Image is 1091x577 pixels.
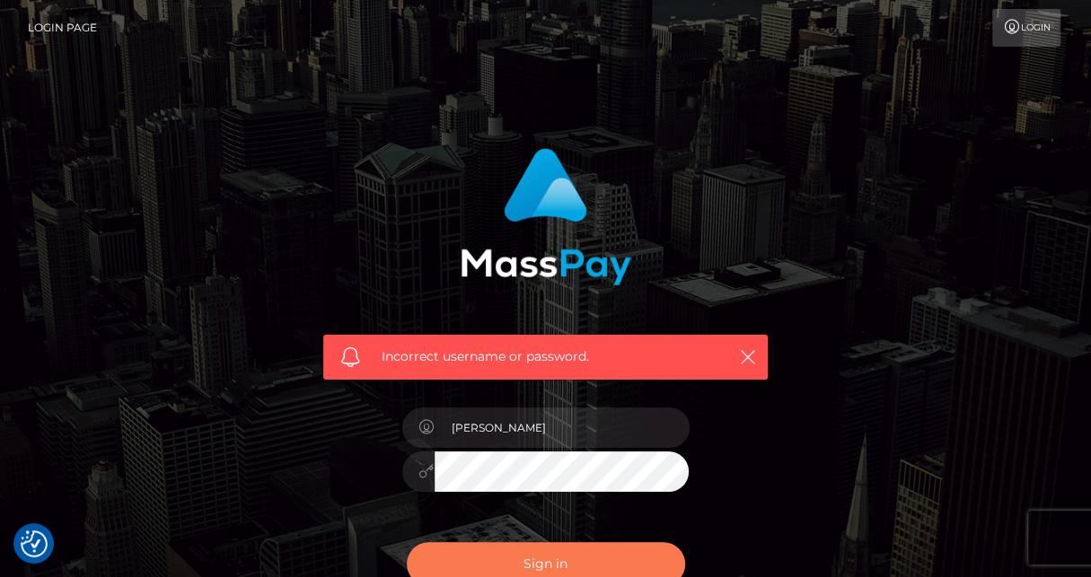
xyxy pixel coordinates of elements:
[461,148,631,285] img: MassPay Login
[382,347,709,366] span: Incorrect username or password.
[21,530,48,557] button: Consent Preferences
[992,9,1060,47] a: Login
[28,9,97,47] a: Login Page
[435,407,690,448] input: Username...
[21,530,48,557] img: Revisit consent button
